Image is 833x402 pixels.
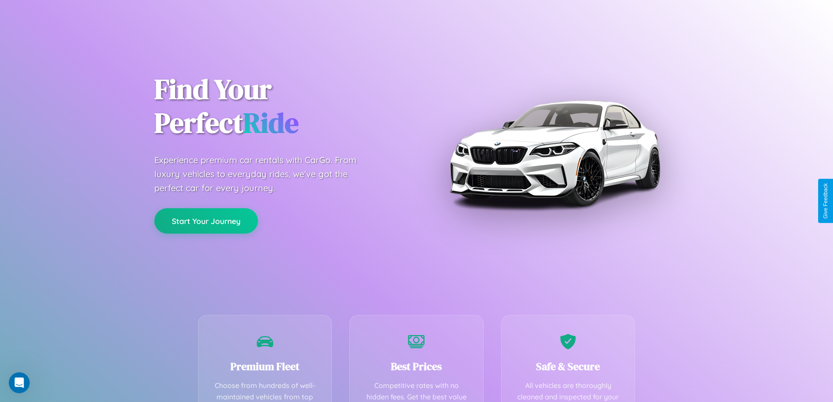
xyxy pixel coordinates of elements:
h3: Premium Fleet [212,359,319,374]
div: Give Feedback [823,183,829,219]
span: Ride [243,104,299,142]
h3: Safe & Secure [515,359,622,374]
iframe: Intercom live chat [9,372,30,393]
img: Premium BMW car rental vehicle [445,44,664,262]
p: Experience premium car rentals with CarGo. From luxury vehicles to everyday rides, we've got the ... [154,153,373,195]
button: Start Your Journey [154,208,258,234]
h1: Find Your Perfect [154,73,404,140]
h3: Best Prices [363,359,470,374]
